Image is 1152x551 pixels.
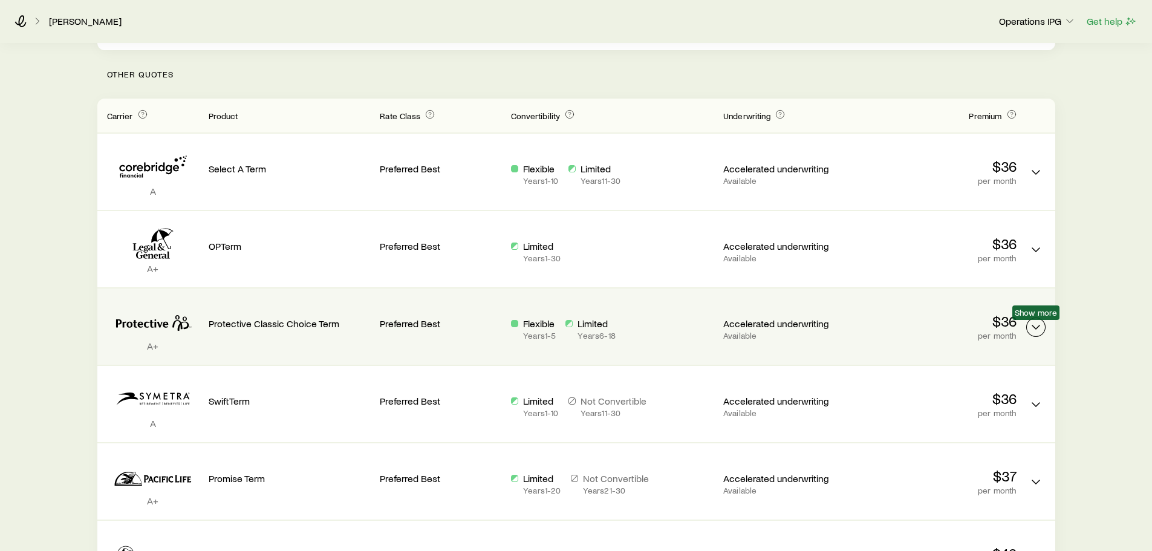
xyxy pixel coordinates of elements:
p: Limited [523,395,558,407]
p: Years 1 - 10 [523,176,558,186]
button: Get help [1086,15,1137,28]
p: Preferred Best [380,395,501,407]
a: [PERSON_NAME] [48,16,122,27]
p: Limited [523,240,561,252]
span: Underwriting [723,111,770,121]
p: Years 1 - 20 [523,486,561,495]
p: Limited [581,163,621,175]
p: per month [854,176,1017,186]
p: Preferred Best [380,318,501,330]
p: SwiftTerm [209,395,371,407]
p: Available [723,486,845,495]
p: Years 1 - 30 [523,253,561,263]
p: OPTerm [209,240,371,252]
p: Accelerated underwriting [723,318,845,330]
p: Preferred Best [380,472,501,484]
p: A+ [107,495,199,507]
p: Promise Term [209,472,371,484]
p: per month [854,331,1017,341]
p: Limited [578,318,615,330]
p: Accelerated underwriting [723,472,845,484]
p: Years 1 - 10 [523,408,558,418]
p: Preferred Best [380,163,501,175]
p: Years 11 - 30 [581,176,621,186]
p: $37 [854,468,1017,484]
p: Not Convertible [583,472,649,484]
p: Preferred Best [380,240,501,252]
p: Years 6 - 18 [578,331,615,341]
span: Rate Class [380,111,420,121]
p: per month [854,486,1017,495]
p: Limited [523,472,561,484]
p: Not Convertible [581,395,646,407]
p: Select A Term [209,163,371,175]
p: A [107,185,199,197]
p: $36 [854,390,1017,407]
p: A+ [107,340,199,352]
p: Flexible [523,318,556,330]
span: Product [209,111,238,121]
p: Years 11 - 30 [581,408,646,418]
p: Accelerated underwriting [723,240,845,252]
p: Available [723,253,845,263]
button: Operations IPG [998,15,1076,29]
span: Show more [1015,308,1057,318]
p: Flexible [523,163,558,175]
span: Convertibility [511,111,560,121]
p: $36 [854,158,1017,175]
span: Carrier [107,111,133,121]
p: Available [723,408,845,418]
p: Accelerated underwriting [723,395,845,407]
p: Protective Classic Choice Term [209,318,371,330]
p: Operations IPG [999,15,1076,27]
p: $36 [854,313,1017,330]
p: $36 [854,235,1017,252]
p: per month [854,408,1017,418]
p: Years 21 - 30 [583,486,649,495]
p: Available [723,331,845,341]
span: Premium [969,111,1001,121]
p: Accelerated underwriting [723,163,845,175]
p: A [107,417,199,429]
p: Other Quotes [97,50,1055,99]
p: Available [723,176,845,186]
p: per month [854,253,1017,263]
p: A+ [107,262,199,275]
p: Years 1 - 5 [523,331,556,341]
